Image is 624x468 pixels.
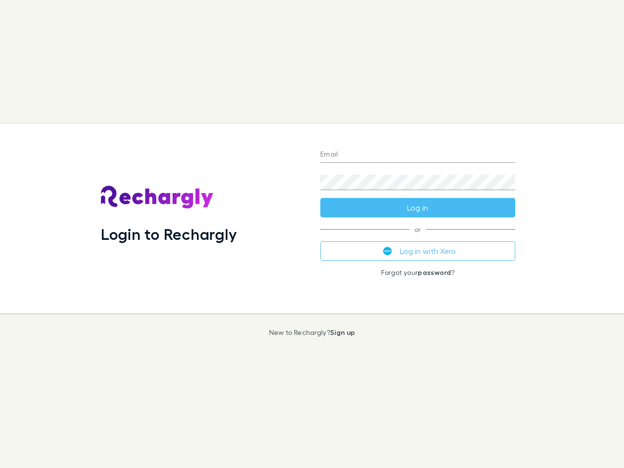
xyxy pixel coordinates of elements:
button: Log in [320,198,515,217]
img: Xero's logo [383,247,392,255]
img: Rechargly's Logo [101,186,214,209]
p: New to Rechargly? [269,329,355,336]
a: Sign up [330,328,355,336]
p: Forgot your ? [320,269,515,276]
a: password [418,268,451,276]
h1: Login to Rechargly [101,225,237,243]
button: Log in with Xero [320,241,515,261]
